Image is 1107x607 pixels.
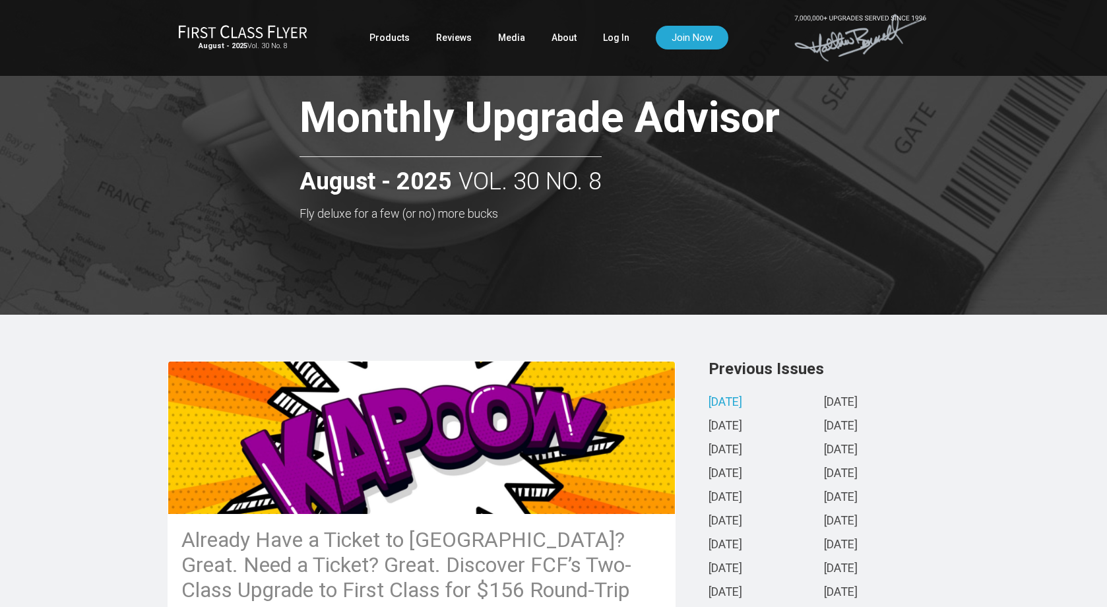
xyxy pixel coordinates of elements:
a: [DATE] [824,562,858,576]
a: [DATE] [709,491,742,505]
a: Products [369,26,410,49]
a: Join Now [656,26,728,49]
a: [DATE] [709,562,742,576]
a: Media [498,26,525,49]
h3: Fly deluxe for a few (or no) more bucks [300,207,873,220]
a: [DATE] [709,396,742,410]
a: Reviews [436,26,472,49]
img: First Class Flyer [178,24,307,38]
strong: August - 2025 [199,42,247,50]
a: [DATE] [709,538,742,552]
a: About [552,26,577,49]
a: [DATE] [824,396,858,410]
a: [DATE] [709,515,742,528]
a: [DATE] [709,443,742,457]
h3: Previous Issues [709,361,939,377]
a: [DATE] [824,538,858,552]
a: [DATE] [709,420,742,433]
small: Vol. 30 No. 8 [178,42,307,51]
a: Log In [603,26,629,49]
h1: Monthly Upgrade Advisor [300,95,873,146]
a: [DATE] [824,443,858,457]
a: [DATE] [824,420,858,433]
h2: Vol. 30 No. 8 [300,156,602,195]
a: [DATE] [824,467,858,481]
a: [DATE] [709,467,742,481]
a: First Class FlyerAugust - 2025Vol. 30 No. 8 [178,24,307,51]
a: [DATE] [824,515,858,528]
a: [DATE] [824,491,858,505]
h3: Already Have a Ticket to [GEOGRAPHIC_DATA]? Great. Need a Ticket? Great. Discover FCF’s Two-Class... [181,527,662,602]
strong: August - 2025 [300,169,452,195]
a: [DATE] [824,586,858,600]
a: [DATE] [709,586,742,600]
